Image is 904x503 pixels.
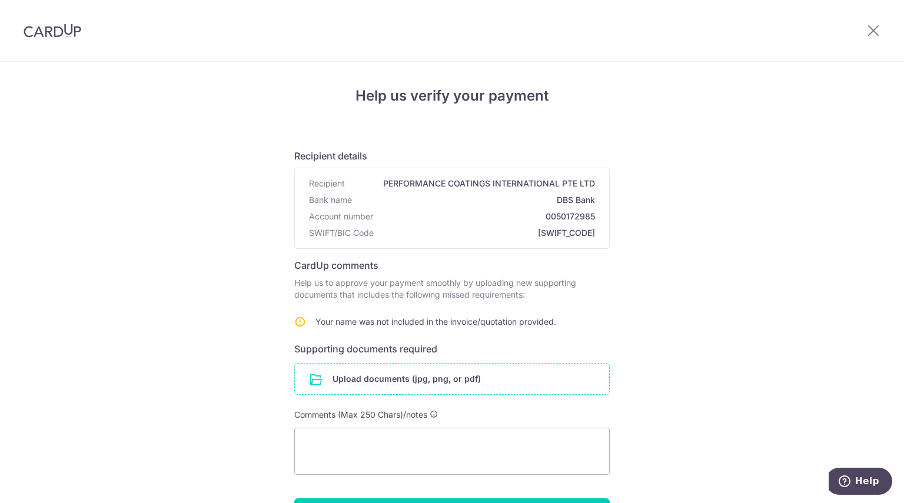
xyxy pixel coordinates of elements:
[294,342,610,356] h6: Supporting documents required
[309,227,374,239] span: SWIFT/BIC Code
[378,227,595,239] span: [SWIFT_CODE]
[309,194,352,206] span: Bank name
[294,363,610,395] div: Upload documents (jpg, png, or pdf)
[294,85,610,106] h4: Help us verify your payment
[829,468,892,497] iframe: Opens a widget where you can find more information
[294,409,427,419] span: Comments (Max 250 Chars)/notes
[315,317,556,327] span: Your name was not included in the invoice/quotation provided.
[378,211,595,222] span: 0050172985
[309,178,345,189] span: Recipient
[294,258,610,272] h6: CardUp comments
[294,277,610,301] p: Help us to approve your payment smoothly by uploading new supporting documents that includes the ...
[294,149,610,163] h6: Recipient details
[309,211,373,222] span: Account number
[24,24,81,38] img: CardUp
[350,178,595,189] span: PERFORMANCE COATINGS INTERNATIONAL PTE LTD
[357,194,595,206] span: DBS Bank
